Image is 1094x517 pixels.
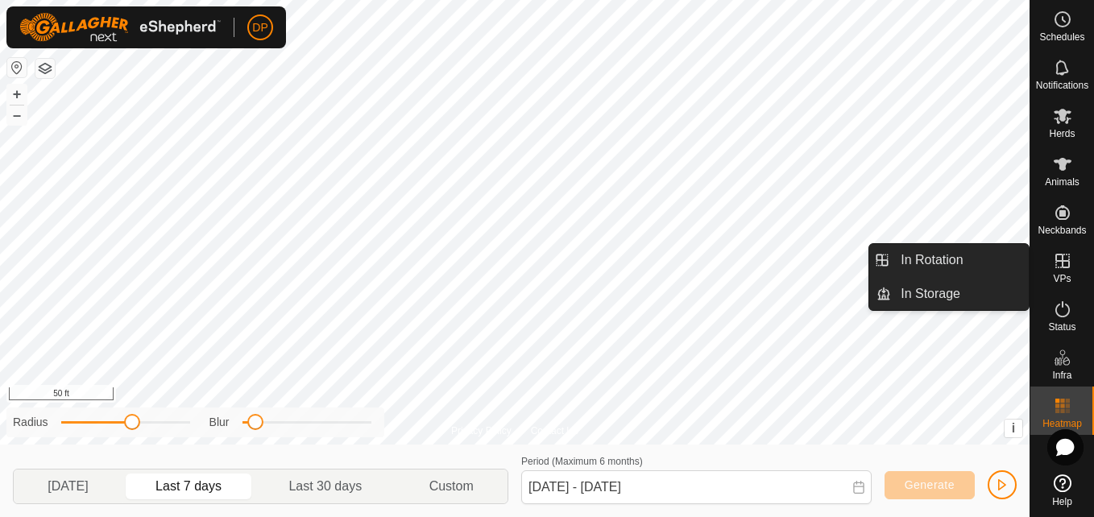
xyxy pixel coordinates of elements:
[1045,177,1079,187] span: Animals
[1049,129,1075,139] span: Herds
[429,477,474,496] span: Custom
[1005,420,1022,437] button: i
[252,19,267,36] span: DP
[1012,421,1015,435] span: i
[1053,274,1071,283] span: VPs
[7,58,27,77] button: Reset Map
[531,424,578,438] a: Contact Us
[7,105,27,125] button: –
[869,244,1029,276] li: In Rotation
[1042,419,1082,428] span: Heatmap
[885,471,975,499] button: Generate
[7,85,27,104] button: +
[1038,225,1086,235] span: Neckbands
[451,424,512,438] a: Privacy Policy
[209,414,230,431] label: Blur
[13,414,48,431] label: Radius
[1052,497,1072,507] span: Help
[1030,468,1094,513] a: Help
[901,250,963,270] span: In Rotation
[19,13,221,42] img: Gallagher Logo
[1048,322,1075,332] span: Status
[1052,370,1071,380] span: Infra
[869,278,1029,310] li: In Storage
[905,478,955,491] span: Generate
[891,278,1029,310] a: In Storage
[1036,81,1088,90] span: Notifications
[521,456,643,467] label: Period (Maximum 6 months)
[288,477,362,496] span: Last 30 days
[901,284,960,304] span: In Storage
[891,244,1029,276] a: In Rotation
[1039,32,1084,42] span: Schedules
[35,59,55,78] button: Map Layers
[48,477,88,496] span: [DATE]
[155,477,222,496] span: Last 7 days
